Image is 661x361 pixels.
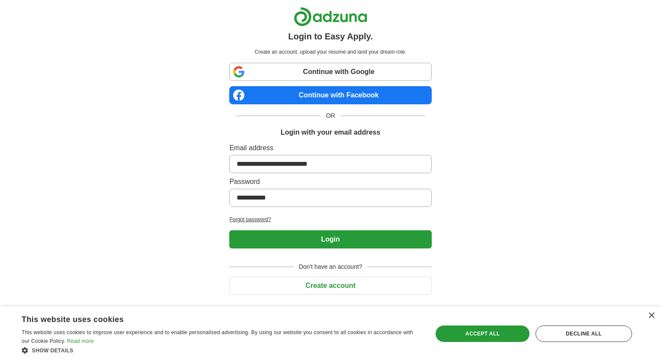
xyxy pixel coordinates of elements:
[229,86,431,104] a: Continue with Facebook
[288,30,373,43] h1: Login to Easy Apply.
[229,216,431,223] a: Forgot password?
[294,262,368,271] span: Don't have an account?
[436,326,529,342] div: Accept all
[294,7,367,26] img: Adzuna logo
[229,277,431,295] button: Create account
[229,63,431,81] a: Continue with Google
[229,143,431,153] label: Email address
[231,48,430,56] p: Create an account, upload your resume and land your dream role.
[22,346,420,355] div: Show details
[321,111,340,120] span: OR
[229,177,431,187] label: Password
[22,312,399,325] div: This website uses cookies
[536,326,632,342] div: Decline all
[229,230,431,248] button: Login
[32,348,74,354] span: Show details
[229,282,431,289] a: Create account
[281,127,380,138] h1: Login with your email address
[648,313,655,319] div: Close
[22,329,413,344] span: This website uses cookies to improve user experience and to enable personalised advertising. By u...
[229,305,431,313] a: Return to job advert
[67,338,94,344] a: Read more, opens a new window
